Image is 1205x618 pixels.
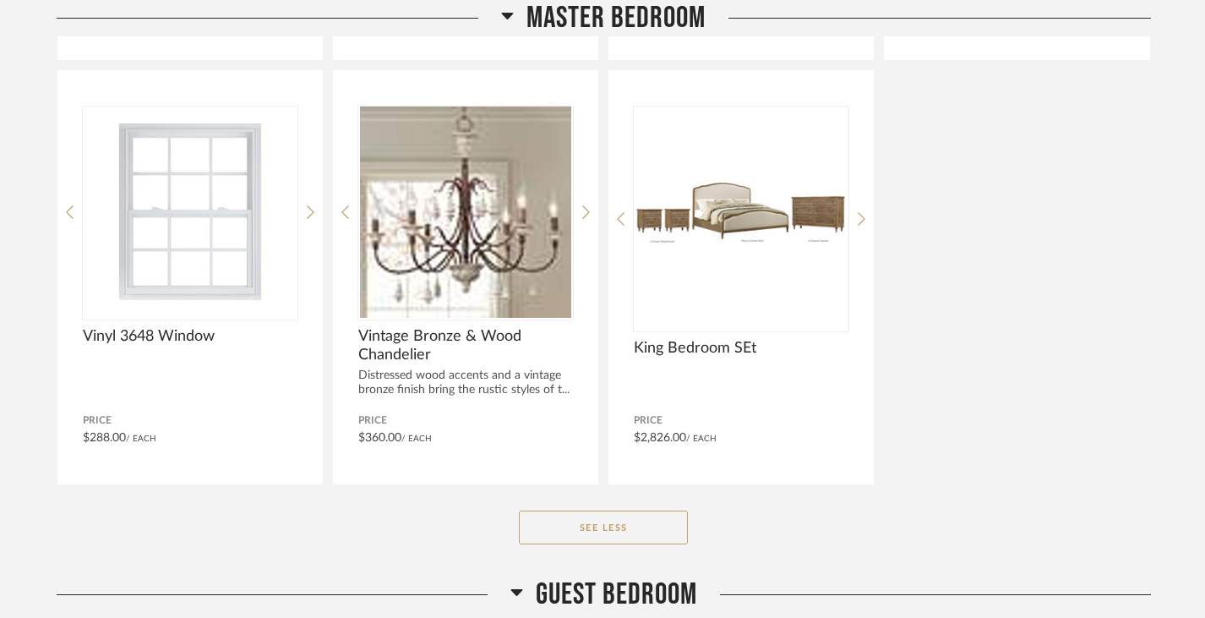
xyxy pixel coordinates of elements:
span: Vintage Bronze & Wood Chandelier [358,327,573,364]
button: See Less [519,511,688,544]
span: Price [83,414,297,428]
span: Vinyl 3648 Window [83,327,297,346]
span: Guest Bedroom [536,577,697,613]
img: undefined [358,107,573,318]
span: $2,826.00 [634,432,686,444]
img: undefined [634,107,848,318]
span: Price [634,414,848,428]
span: $360.00 [358,432,401,444]
div: Distressed wood accents and a vintage bronze finish bring the rustic styles of t... [358,369,573,397]
span: / Each [401,435,432,443]
span: King Bedroom SEt [634,339,848,358]
img: undefined [83,107,297,318]
div: 0 [634,107,848,318]
span: Price [358,414,573,428]
span: / Each [126,435,156,443]
span: / Each [686,435,717,443]
span: $288.00 [83,432,126,444]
